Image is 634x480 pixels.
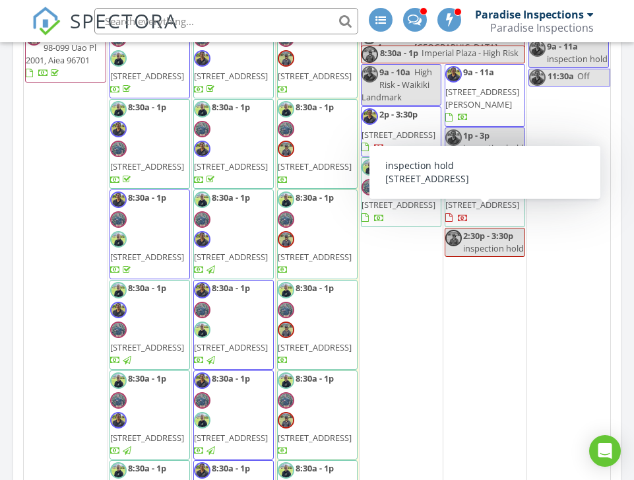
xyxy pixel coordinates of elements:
[278,372,294,389] img: img_5395.jpeg
[547,40,578,52] span: 9a - 11a
[110,50,127,67] img: img_5395.jpeg
[194,11,268,95] a: 8:30a - 1p [STREET_ADDRESS]
[296,462,334,474] span: 8:30a - 1p
[445,66,519,123] a: 9a - 11a [STREET_ADDRESS][PERSON_NAME]
[278,282,352,366] a: 8:30a - 1p [STREET_ADDRESS]
[110,121,127,137] img: d0180cea8ba347a880e9ac022dad87ef.jpeg
[110,160,184,172] span: [STREET_ADDRESS]
[25,27,106,83] a: 10a - 11:30a 98-099 Uao Pl 2001, Aiea 96701
[278,101,294,118] img: img_5395.jpeg
[547,53,608,65] span: inspection hold
[362,179,378,195] img: img_9248.jpeg
[296,101,334,113] span: 8:30a - 1p
[463,230,513,242] span: 2:30p - 3:30p
[110,101,184,186] a: 8:30a - 1p [STREET_ADDRESS]
[194,302,210,318] img: img_9248.jpeg
[110,70,184,82] span: [STREET_ADDRESS]
[110,432,184,444] span: [STREET_ADDRESS]
[445,64,525,127] a: 9a - 11a [STREET_ADDRESS][PERSON_NAME]
[529,40,546,57] img: d0180cea8ba347a880e9ac022dad87ef.jpeg
[362,66,378,83] img: d0180cea8ba347a880e9ac022dad87ef.jpeg
[128,191,166,203] span: 8:30a - 1p
[445,157,525,227] a: 2p - 4p [STREET_ADDRESS]
[277,189,358,279] a: 8:30a - 1p [STREET_ADDRESS]
[547,69,575,86] span: 11:30a
[278,302,294,318] img: img_9248.jpeg
[463,242,524,254] span: inspection hold
[296,372,334,384] span: 8:30a - 1p
[110,282,127,298] img: img_5395.jpeg
[128,282,166,294] span: 8:30a - 1p
[362,159,435,224] a: 3:30p - 5p [STREET_ADDRESS]
[361,157,441,227] a: 3:30p - 5p [STREET_ADDRESS]
[194,372,268,457] a: 8:30a - 1p [STREET_ADDRESS]
[362,199,435,211] span: [STREET_ADDRESS]
[362,108,435,153] a: 2p - 3:30p [STREET_ADDRESS]
[128,101,166,113] span: 8:30a - 1p
[277,280,358,370] a: 8:30a - 1p [STREET_ADDRESS]
[110,211,127,228] img: img_9248.jpeg
[277,9,358,98] a: 8:30a - 1p [STREET_ADDRESS]
[110,11,184,95] a: 8:30a - 1p [STREET_ADDRESS]
[463,129,490,141] span: 1p - 3p
[110,231,127,248] img: img_5395.jpeg
[278,160,352,172] span: [STREET_ADDRESS]
[278,70,352,82] span: [STREET_ADDRESS]
[362,159,378,176] img: img_5395.jpeg
[194,341,268,353] span: [STREET_ADDRESS]
[278,282,294,298] img: img_5395.jpeg
[110,282,184,366] a: 8:30a - 1p [STREET_ADDRESS]
[26,29,96,79] a: 10a - 11:30a 98-099 Uao Pl 2001, Aiea 96701
[194,282,268,366] a: 8:30a - 1p [STREET_ADDRESS]
[194,211,210,228] img: img_9248.jpeg
[110,280,190,370] a: 8:30a - 1p [STREET_ADDRESS]
[193,9,274,98] a: 8:30a - 1p [STREET_ADDRESS]
[94,8,358,34] input: Search everything...
[110,372,184,457] a: 8:30a - 1p [STREET_ADDRESS]
[278,372,352,457] a: 8:30a - 1p [STREET_ADDRESS]
[379,46,419,63] span: 8:30a - 1p
[445,199,519,211] span: [STREET_ADDRESS]
[194,251,268,263] span: [STREET_ADDRESS]
[194,101,268,186] a: 8:30a - 1p [STREET_ADDRESS]
[278,191,352,276] a: 8:30a - 1p [STREET_ADDRESS]
[278,412,294,429] img: img_1984.jpeg
[194,231,210,248] img: d0180cea8ba347a880e9ac022dad87ef.jpeg
[110,372,127,389] img: img_5395.jpeg
[110,322,127,338] img: img_9248.jpeg
[110,99,190,189] a: 8:30a - 1p [STREET_ADDRESS]
[193,280,274,370] a: 8:30a - 1p [STREET_ADDRESS]
[194,191,268,276] a: 8:30a - 1p [STREET_ADDRESS]
[194,432,268,444] span: [STREET_ADDRESS]
[110,191,184,276] a: 8:30a - 1p [STREET_ADDRESS]
[26,42,96,66] span: 98-099 Uao Pl 2001, Aiea 96701
[445,129,462,146] img: d0180cea8ba347a880e9ac022dad87ef.jpeg
[577,70,590,82] span: Off
[110,189,190,279] a: 8:30a - 1p [STREET_ADDRESS]
[362,46,378,63] img: img_1984.jpeg
[110,141,127,157] img: img_9248.jpeg
[194,282,210,298] img: d0180cea8ba347a880e9ac022dad87ef.jpeg
[110,412,127,429] img: d0180cea8ba347a880e9ac022dad87ef.jpeg
[463,142,524,154] span: inspection hold
[194,50,210,67] img: d0180cea8ba347a880e9ac022dad87ef.jpeg
[278,322,294,338] img: img_1984.jpeg
[445,179,462,195] img: img_9248.jpeg
[110,191,127,208] img: d0180cea8ba347a880e9ac022dad87ef.jpeg
[278,231,294,248] img: img_1984.jpeg
[212,462,250,474] span: 8:30a - 1p
[361,106,441,156] a: 2p - 3:30p [STREET_ADDRESS]
[277,99,358,189] a: 8:30a - 1p [STREET_ADDRESS]
[194,121,210,137] img: img_9248.jpeg
[589,435,621,467] div: Open Intercom Messenger
[475,8,584,21] div: Paradise Inspections
[379,108,418,120] span: 2p - 3:30p
[278,211,294,228] img: img_9248.jpeg
[463,66,494,78] span: 9a - 11a
[212,282,250,294] span: 8:30a - 1p
[296,191,334,203] span: 8:30a - 1p
[362,129,435,141] span: [STREET_ADDRESS]
[194,191,210,208] img: img_5395.jpeg
[110,462,127,479] img: img_5395.jpeg
[110,302,127,318] img: d0180cea8ba347a880e9ac022dad87ef.jpeg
